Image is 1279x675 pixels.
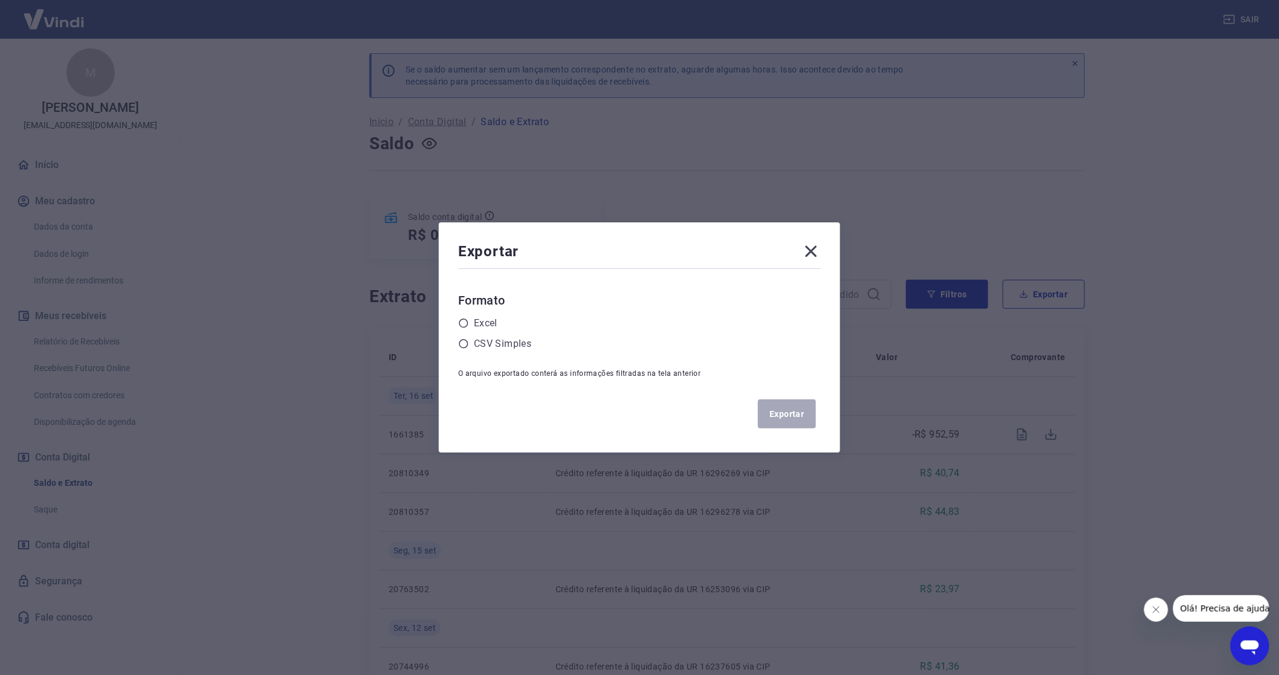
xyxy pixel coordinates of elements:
[1231,627,1269,665] iframe: Botão para abrir a janela de mensagens
[458,242,821,266] div: Exportar
[1173,595,1269,622] iframe: Mensagem da empresa
[7,8,102,18] span: Olá! Precisa de ajuda?
[474,337,531,351] label: CSV Simples
[458,291,821,310] h6: Formato
[474,316,497,331] label: Excel
[458,369,701,378] span: O arquivo exportado conterá as informações filtradas na tela anterior
[1144,598,1168,622] iframe: Fechar mensagem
